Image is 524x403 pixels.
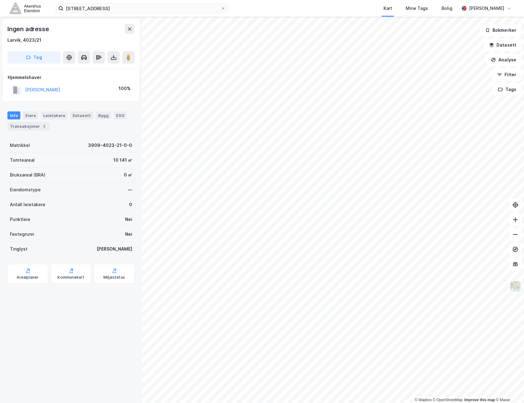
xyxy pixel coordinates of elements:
div: Kommunekart [57,275,84,280]
iframe: Chat Widget [493,373,524,403]
div: Ingen adresse [7,24,50,34]
div: Eiere [23,111,38,119]
div: Leietakere [41,111,68,119]
button: Filter [492,69,522,81]
div: ESG [114,111,127,119]
div: Hjemmelshaver [8,74,134,81]
div: — [128,186,132,193]
div: 2 [41,123,47,129]
div: Mine Tags [406,5,428,12]
div: Kart [384,5,392,12]
div: Bruksareal (BRA) [10,171,45,179]
div: Kontrollprogram for chat [493,373,524,403]
button: Bokmerker [480,24,522,36]
img: akershus-eiendom-logo.9091f326c980b4bce74ccdd9f866810c.svg [10,3,41,14]
a: Mapbox [415,398,432,402]
a: OpenStreetMap [433,398,463,402]
div: Info [7,111,20,119]
div: Datasett [70,111,93,119]
div: Antall leietakere [10,201,45,208]
div: 0 ㎡ [124,171,132,179]
div: 10 141 ㎡ [113,156,132,164]
div: Nei [125,231,132,238]
button: Analyse [486,54,522,66]
div: Tomteareal [10,156,35,164]
div: Arealplaner [17,275,39,280]
button: Datasett [484,39,522,51]
div: [PERSON_NAME] [469,5,504,12]
div: Transaksjoner [7,122,50,131]
div: 100% [119,85,131,92]
div: Matrikkel [10,142,30,149]
div: Nei [125,216,132,223]
div: Bygg [96,111,111,119]
div: Tinglyst [10,245,27,253]
img: Z [509,280,521,292]
div: [PERSON_NAME] [97,245,132,253]
div: Larvik, 4023/21 [7,36,41,44]
div: Bolig [442,5,452,12]
button: Tags [493,83,522,96]
a: Improve this map [464,398,495,402]
div: Eiendomstype [10,186,41,193]
input: Søk på adresse, matrikkel, gårdeiere, leietakere eller personer [63,4,221,13]
div: Miljøstatus [103,275,125,280]
div: Punktleie [10,216,30,223]
div: Festegrunn [10,231,34,238]
button: Tag [7,51,61,64]
div: 3909-4023-21-0-0 [88,142,132,149]
div: 0 [129,201,132,208]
